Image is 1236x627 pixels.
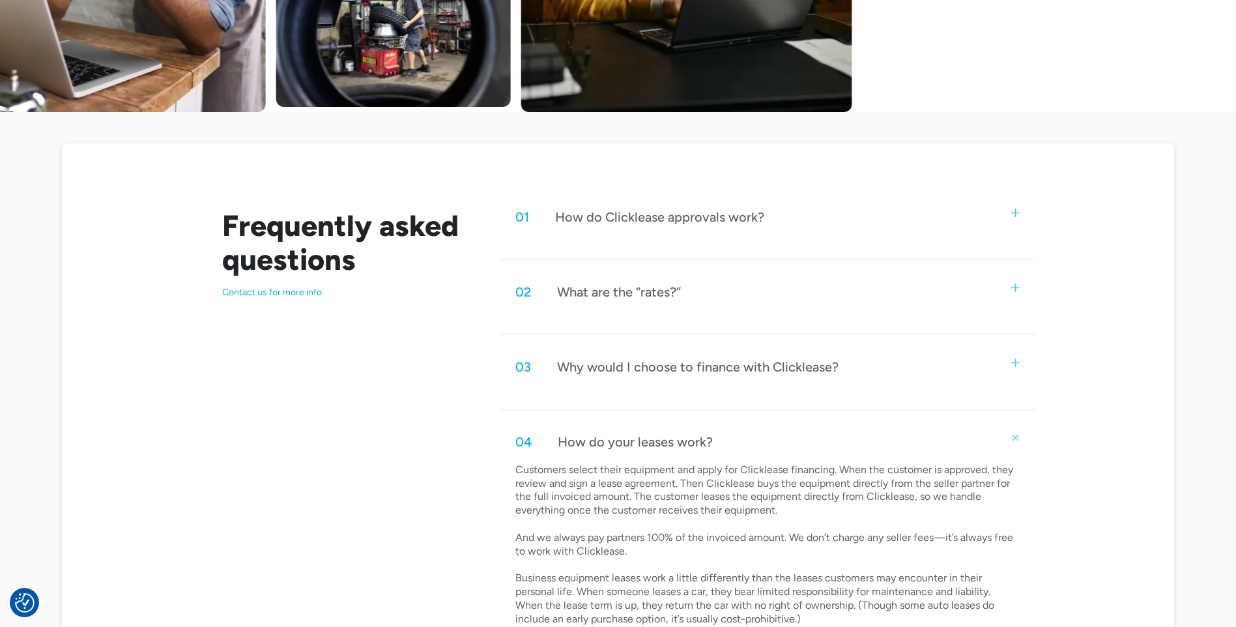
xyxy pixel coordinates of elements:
[15,593,35,613] button: Consent Preferences
[557,358,839,375] div: Why would I choose to finance with Clicklease?
[515,358,531,375] div: 03
[558,433,713,450] div: How do your leases work?
[1011,209,1020,217] img: small plus
[1011,358,1020,367] img: small plus
[557,284,681,300] div: What are the “rates?”
[515,433,532,450] div: 04
[1009,431,1021,443] img: small plus
[222,209,469,276] h2: Frequently asked questions
[1011,284,1020,292] img: small plus
[515,284,531,300] div: 02
[222,287,469,299] p: Contact us for more info
[555,209,764,226] div: How do Clicklease approvals work?
[515,209,529,226] div: 01
[15,593,35,613] img: Revisit consent button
